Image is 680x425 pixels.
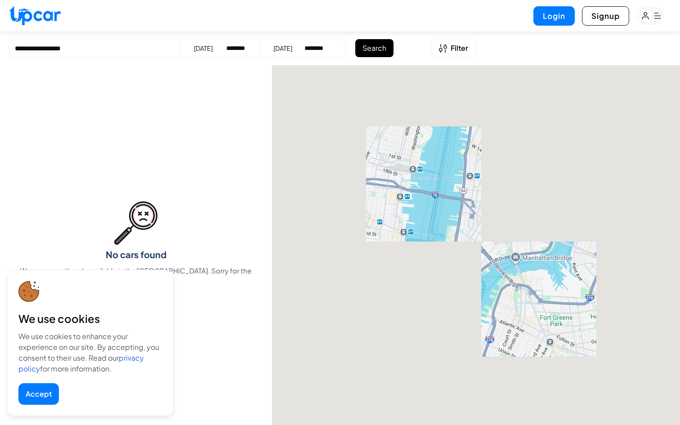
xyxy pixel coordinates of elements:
div: We use cookies [18,311,162,326]
button: Open filters [431,39,476,58]
img: No cars found [114,201,157,245]
button: Search [355,39,394,57]
img: Upcar Logo [9,6,61,25]
span: Filter [451,43,468,54]
button: Accept [18,383,59,405]
button: Login [533,6,575,26]
div: [DATE] [273,44,292,53]
button: Signup [582,6,629,26]
div: [DATE] [194,44,213,53]
div: We use cookies to enhance your experience on our site. By accepting, you consent to their use. Re... [18,331,162,374]
img: cookie-icon.svg [18,281,40,302]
